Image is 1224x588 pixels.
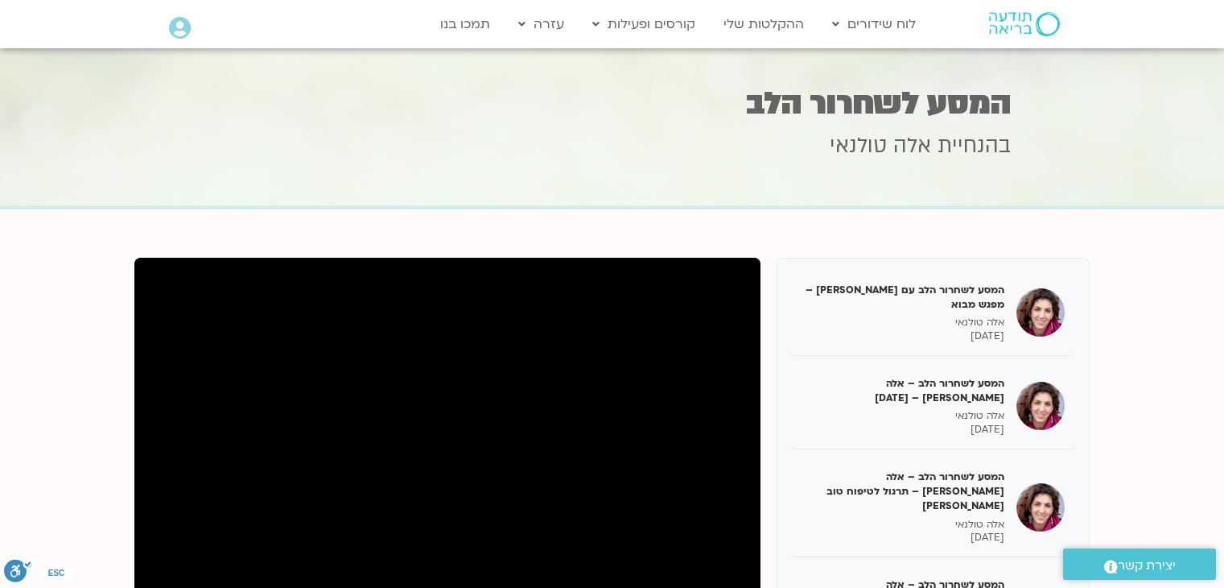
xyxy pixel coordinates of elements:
a: יצירת קשר [1063,549,1216,580]
img: המסע לשחרור הלב – אלה טולנאי – תרגול לטיפוח טוב לב [1016,483,1065,532]
img: המסע לשחרור הלב – אלה טולנאי – 12/11/24 [1016,382,1065,430]
a: ההקלטות שלי [715,9,812,39]
a: תמכו בנו [432,9,498,39]
h1: המסע לשחרור הלב [214,88,1011,119]
p: [DATE] [802,531,1004,545]
a: לוח שידורים [824,9,924,39]
h5: המסע לשחרור הלב – אלה [PERSON_NAME] – תרגול לטיפוח טוב [PERSON_NAME] [802,470,1004,514]
h5: המסע לשחרור הלב – אלה [PERSON_NAME] – [DATE] [802,376,1004,405]
p: [DATE] [802,329,1004,343]
span: בהנחיית [938,131,1011,160]
h5: המסע לשחרור הלב עם [PERSON_NAME] – מפגש מבוא [802,283,1004,312]
p: [DATE] [802,423,1004,437]
img: תודעה בריאה [989,12,1060,36]
a: עזרה [510,9,572,39]
p: אלה טולנאי [802,409,1004,423]
p: אלה טולנאי [802,518,1004,532]
span: יצירת קשר [1118,555,1176,577]
img: המסע לשחרור הלב עם אלה טולנאי – מפגש מבוא [1016,288,1065,337]
p: אלה טולנאי [802,316,1004,329]
a: קורסים ופעילות [584,9,703,39]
